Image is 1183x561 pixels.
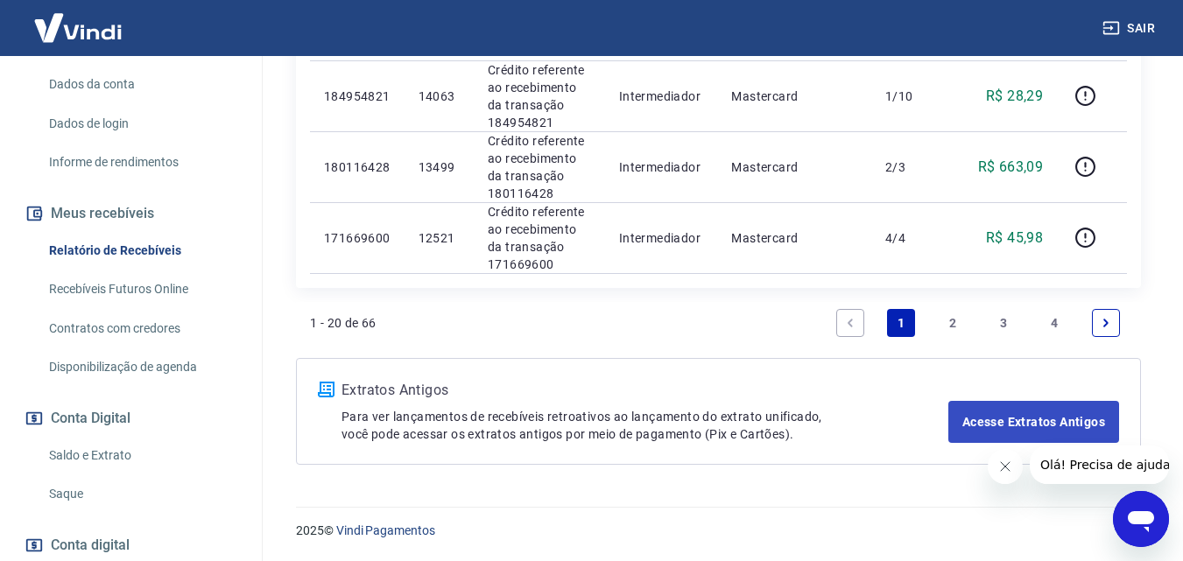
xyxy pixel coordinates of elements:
[11,12,147,26] span: Olá! Precisa de ajuda?
[342,408,948,443] p: Para ver lançamentos de recebíveis retroativos ao lançamento do extrato unificado, você pode aces...
[42,67,241,102] a: Dados da conta
[1092,309,1120,337] a: Next page
[988,449,1023,484] iframe: Fechar mensagem
[1030,445,1169,484] iframe: Mensagem da empresa
[619,229,703,247] p: Intermediador
[989,309,1018,337] a: Page 3
[310,314,377,332] p: 1 - 20 de 66
[885,88,937,105] p: 1/10
[731,158,857,176] p: Mastercard
[619,88,703,105] p: Intermediador
[731,88,857,105] p: Mastercard
[21,1,135,54] img: Vindi
[731,229,857,247] p: Mastercard
[488,61,591,131] p: Crédito referente ao recebimento da transação 184954821
[619,158,703,176] p: Intermediador
[419,88,460,105] p: 14063
[829,302,1127,344] ul: Pagination
[1113,491,1169,547] iframe: Botão para abrir a janela de mensagens
[836,309,864,337] a: Previous page
[419,158,460,176] p: 13499
[986,86,1043,107] p: R$ 28,29
[42,144,241,180] a: Informe de rendimentos
[885,229,937,247] p: 4/4
[21,194,241,233] button: Meus recebíveis
[296,522,1141,540] p: 2025 ©
[324,158,391,176] p: 180116428
[324,88,391,105] p: 184954821
[42,311,241,347] a: Contratos com credores
[42,233,241,269] a: Relatório de Recebíveis
[948,401,1119,443] a: Acesse Extratos Antigos
[939,309,967,337] a: Page 2
[42,271,241,307] a: Recebíveis Futuros Online
[342,380,948,401] p: Extratos Antigos
[887,309,915,337] a: Page 1 is your current page
[1041,309,1069,337] a: Page 4
[978,157,1044,178] p: R$ 663,09
[42,349,241,385] a: Disponibilização de agenda
[488,203,591,273] p: Crédito referente ao recebimento da transação 171669600
[1099,12,1162,45] button: Sair
[336,523,435,537] a: Vindi Pagamentos
[42,438,241,473] a: Saldo e Extrato
[318,382,334,397] img: ícone
[324,229,391,247] p: 171669600
[885,158,937,176] p: 2/3
[42,476,241,512] a: Saque
[488,132,591,202] p: Crédito referente ao recebimento da transação 180116428
[986,228,1043,249] p: R$ 45,98
[21,399,241,438] button: Conta Digital
[42,106,241,142] a: Dados de login
[51,533,130,557] span: Conta digital
[419,229,460,247] p: 12521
